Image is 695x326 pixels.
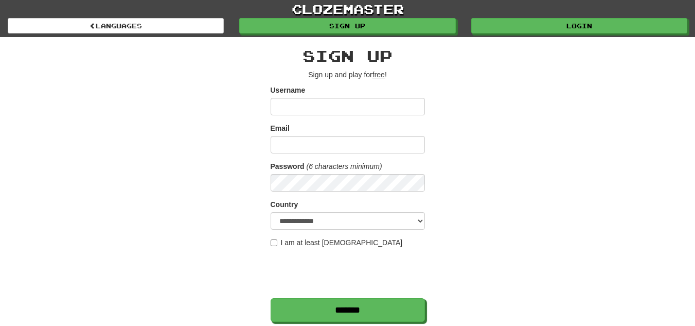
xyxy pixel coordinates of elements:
u: free [372,71,385,79]
a: Login [471,18,687,33]
label: Country [271,199,298,210]
a: Languages [8,18,224,33]
p: Sign up and play for ! [271,70,425,80]
iframe: reCAPTCHA [271,253,427,293]
em: (6 characters minimum) [307,162,382,170]
input: I am at least [DEMOGRAPHIC_DATA] [271,239,277,246]
h2: Sign up [271,47,425,64]
label: Password [271,161,305,171]
label: Username [271,85,306,95]
a: Sign up [239,18,455,33]
label: Email [271,123,290,133]
label: I am at least [DEMOGRAPHIC_DATA] [271,237,403,248]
